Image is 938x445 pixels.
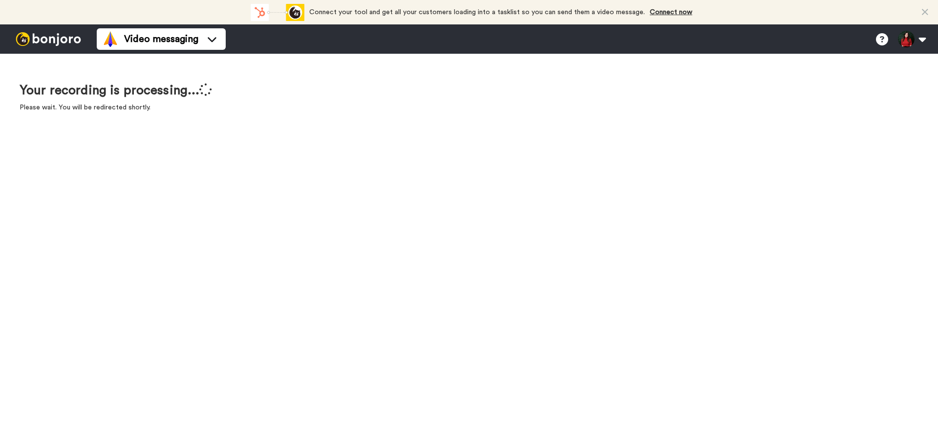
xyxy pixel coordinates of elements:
img: vm-color.svg [103,31,118,47]
h1: Your recording is processing... [20,83,212,98]
div: animation [251,4,304,21]
p: Please wait. You will be redirected shortly. [20,103,212,112]
span: Video messaging [124,32,198,46]
span: Connect your tool and get all your customers loading into a tasklist so you can send them a video... [309,9,645,16]
a: Connect now [650,9,692,16]
img: bj-logo-header-white.svg [12,32,85,46]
